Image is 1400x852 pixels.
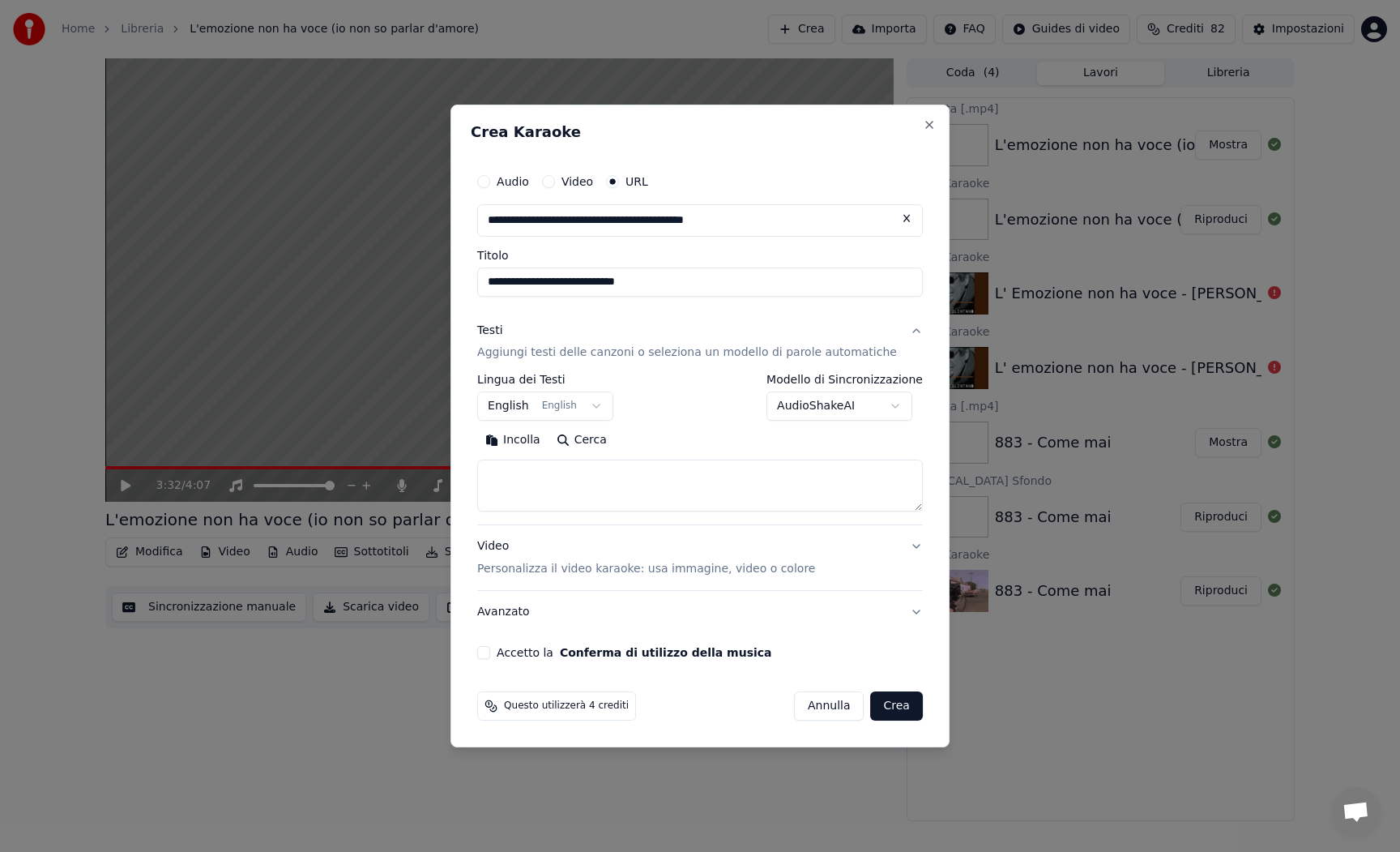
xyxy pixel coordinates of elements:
button: TestiAggiungi testi delle canzoni o seleziona un modello di parole automatiche [477,310,923,375]
div: Testi [477,323,502,339]
button: VideoPersonalizza il video karaoke: usa immagine, video o colore [477,526,923,591]
label: Audio [497,176,529,187]
label: URL [625,176,648,187]
button: Accetto la [560,647,772,658]
span: Questo utilizzerà 4 crediti [504,700,629,713]
label: Accetto la [497,647,771,658]
p: Aggiungi testi delle canzoni o seleziona un modello di parole automatiche [477,345,897,362]
p: Personalizza il video karaoke: usa immagine, video o colore [477,561,815,577]
button: Crea [871,691,923,721]
label: Titolo [477,250,923,261]
label: Lingua dei Testi [477,375,613,386]
label: Modello di Sincronizzazione [766,375,923,386]
div: TestiAggiungi testi delle canzoni o seleziona un modello di parole automatiche [477,375,923,525]
button: Annulla [794,691,864,721]
div: Video [477,539,815,578]
h2: Crea Karaoke [471,125,929,139]
button: Avanzato [477,591,923,633]
button: Cerca [548,428,615,454]
label: Video [561,176,593,187]
button: Incolla [477,428,548,454]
